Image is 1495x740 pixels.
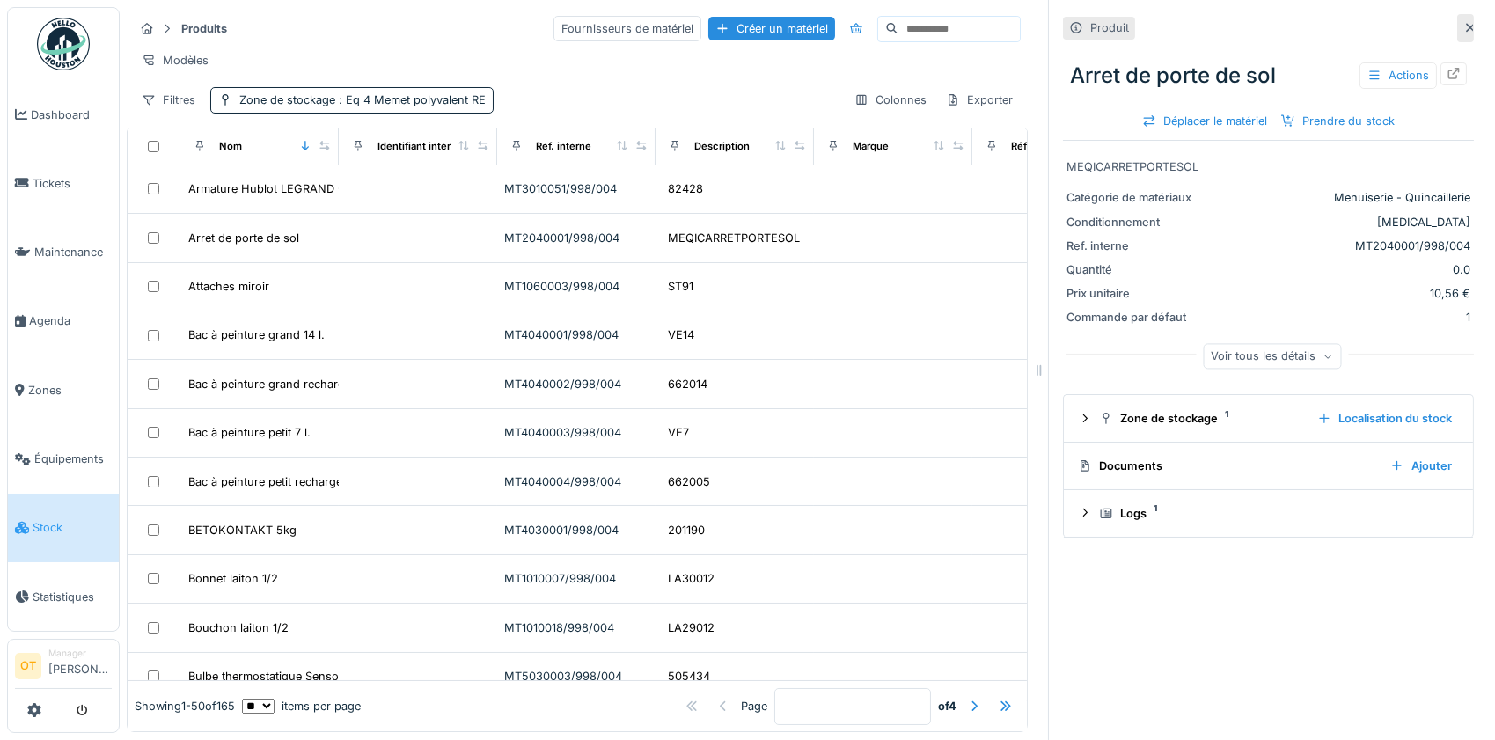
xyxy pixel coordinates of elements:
div: LA29012 [668,619,715,636]
div: Exporter [938,87,1021,113]
div: Fournisseurs de matériel [553,16,701,41]
div: Référence constructeur [1011,139,1126,154]
div: Prendre du stock [1274,109,1402,133]
div: MT1060003/998/004 [504,278,649,295]
div: Produit [1090,19,1129,36]
span: Équipements [34,451,112,467]
div: Prix unitaire [1066,285,1198,302]
div: ST91 [668,278,693,295]
span: Stock [33,519,112,536]
div: Menuiserie - Quincaillerie [1206,189,1470,206]
div: Filtres [134,87,203,113]
span: Dashboard [31,106,112,123]
div: MT4040004/998/004 [504,473,649,490]
div: Ajouter [1383,454,1459,478]
div: Modèles [134,48,216,73]
div: Bonnet laiton 1/2 [188,570,278,587]
div: Page [741,698,767,714]
a: Dashboard [8,80,119,149]
div: Bac à peinture grand 14 l. [188,326,325,343]
div: 201190 [668,522,705,539]
div: LA30012 [668,570,715,587]
div: Arret de porte de sol [188,230,299,246]
div: BETOKONTAKT 5kg [188,522,297,539]
div: Voir tous les détails [1203,343,1341,369]
div: Conditionnement [1066,214,1198,231]
div: Bac à peinture petit 7 l. [188,424,311,441]
div: Documents [1078,458,1376,474]
div: 10,56 € [1206,285,1470,302]
div: Bac à peinture grand recharge 14 l. - 5 pcs [188,376,418,392]
li: OT [15,653,41,679]
div: Créer un matériel [708,17,835,40]
summary: Logs1 [1071,497,1466,530]
div: Zone de stockage [1099,410,1303,427]
div: Showing 1 - 50 of 165 [135,698,235,714]
div: Localisation du stock [1310,407,1459,430]
div: items per page [242,698,361,714]
div: MT4030001/998/004 [504,522,649,539]
div: MT4040003/998/004 [504,424,649,441]
span: Tickets [33,175,112,192]
div: Commande par défaut [1066,309,1198,326]
strong: of 4 [938,698,956,714]
div: Bulbe thermostatique Senso M28 [188,668,367,685]
div: Ref. interne [536,139,591,154]
div: Manager [48,647,112,660]
div: Attaches miroir [188,278,269,295]
div: 662014 [668,376,707,392]
div: Arret de porte de sol [1063,53,1474,99]
div: 82428 [668,180,703,197]
summary: DocumentsAjouter [1071,450,1466,482]
div: Armature Hublot LEGRAND - ROND 100W [188,180,413,197]
div: MT1010018/998/004 [504,619,649,636]
div: MT5030003/998/004 [504,668,649,685]
div: 662005 [668,473,710,490]
div: Ref. interne [1066,238,1198,254]
a: Tickets [8,149,119,217]
div: MEQICARRETPORTESOL [1066,158,1470,175]
div: MT2040001/998/004 [1206,238,1470,254]
img: Badge_color-CXgf-gQk.svg [37,18,90,70]
div: Nom [219,139,242,154]
a: Statistiques [8,562,119,631]
div: Zone de stockage [239,92,486,108]
a: Maintenance [8,218,119,287]
li: [PERSON_NAME] [48,647,112,685]
div: Quantité [1066,261,1198,278]
span: Zones [28,382,112,399]
div: Colonnes [846,87,934,113]
div: MT4040001/998/004 [504,326,649,343]
summary: Zone de stockage1Localisation du stock [1071,402,1466,435]
div: MT2040001/998/004 [504,230,649,246]
a: Stock [8,494,119,562]
a: Agenda [8,287,119,355]
div: 1 [1206,309,1470,326]
div: Catégorie de matériaux [1066,189,1198,206]
div: [MEDICAL_DATA] [1206,214,1470,231]
span: Maintenance [34,244,112,260]
div: MEQICARRETPORTESOL [668,230,800,246]
div: Déplacer le matériel [1135,109,1274,133]
div: Bouchon laiton 1/2 [188,619,289,636]
strong: Produits [174,20,234,37]
div: 505434 [668,668,710,685]
a: Équipements [8,424,119,493]
div: Logs [1099,505,1452,522]
div: Identifiant interne [377,139,463,154]
div: 0.0 [1206,261,1470,278]
div: MT3010051/998/004 [504,180,649,197]
a: OT Manager[PERSON_NAME] [15,647,112,689]
span: Statistiques [33,589,112,605]
div: Marque [853,139,889,154]
a: Zones [8,355,119,424]
div: MT1010007/998/004 [504,570,649,587]
div: Actions [1359,62,1437,88]
div: Bac à peinture petit recharge 7 l. - 5 pcs [188,473,404,490]
div: Description [694,139,750,154]
span: : Eq 4 Memet polyvalent RE [335,93,486,106]
span: Agenda [29,312,112,329]
div: MT4040002/998/004 [504,376,649,392]
div: VE14 [668,326,694,343]
div: VE7 [668,424,689,441]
